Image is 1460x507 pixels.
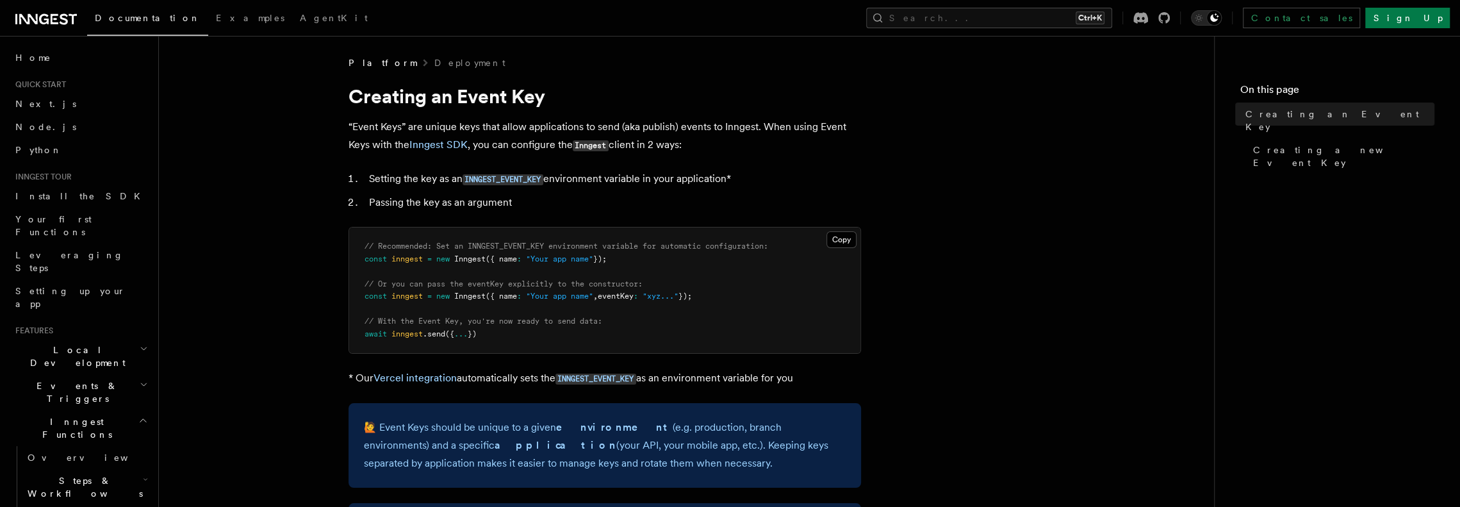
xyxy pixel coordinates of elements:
[409,138,468,151] a: Inngest SDK
[517,254,521,263] span: :
[349,118,861,154] p: “Event Keys” are unique keys that allow applications to send (aka publish) events to Inngest. Whe...
[15,122,76,132] span: Node.js
[364,419,846,472] p: 🙋 Event Keys should be unique to a given (e.g. production, branch environments) and a specific (y...
[365,170,861,188] li: Setting the key as an environment variable in your application*
[1248,138,1434,174] a: Creating a new Event Key
[365,254,387,263] span: const
[1253,144,1434,169] span: Creating a new Event Key
[427,254,432,263] span: =
[365,329,387,338] span: await
[15,214,92,237] span: Your first Functions
[365,242,768,251] span: // Recommended: Set an INNGEST_EVENT_KEY environment variable for automatic configuration:
[10,410,151,446] button: Inngest Functions
[22,474,143,500] span: Steps & Workflows
[373,372,457,384] a: Vercel integration
[1365,8,1450,28] a: Sign Up
[1245,108,1434,133] span: Creating an Event Key
[22,469,151,505] button: Steps & Workflows
[10,79,66,90] span: Quick start
[634,292,638,301] span: :
[454,292,486,301] span: Inngest
[468,329,477,338] span: })
[208,4,292,35] a: Examples
[10,46,151,69] a: Home
[486,292,517,301] span: ({ name
[10,172,72,182] span: Inngest tour
[349,369,861,388] p: * Our automatically sets the as an environment variable for you
[28,453,160,463] span: Overview
[445,329,454,338] span: ({
[573,140,609,151] code: Inngest
[436,292,450,301] span: new
[87,4,208,36] a: Documentation
[349,56,416,69] span: Platform
[10,374,151,410] button: Events & Triggers
[15,145,62,155] span: Python
[10,138,151,162] a: Python
[292,4,375,35] a: AgentKit
[1240,82,1434,103] h4: On this page
[517,292,521,301] span: :
[1240,103,1434,138] a: Creating an Event Key
[454,254,486,263] span: Inngest
[454,329,468,338] span: ...
[365,317,602,326] span: // With the Event Key, you're now ready to send data:
[15,286,126,309] span: Setting up your app
[463,172,543,185] a: INNGEST_EVENT_KEY
[826,231,857,248] button: Copy
[1191,10,1222,26] button: Toggle dark mode
[1076,12,1104,24] kbd: Ctrl+K
[556,421,673,433] strong: environment
[349,85,861,108] h1: Creating an Event Key
[10,338,151,374] button: Local Development
[486,254,517,263] span: ({ name
[365,194,861,212] li: Passing the key as an argument
[365,292,387,301] span: const
[598,292,634,301] span: eventKey
[15,250,124,273] span: Leveraging Steps
[10,185,151,208] a: Install the SDK
[436,254,450,263] span: new
[10,115,151,138] a: Node.js
[555,372,636,384] a: INNGEST_EVENT_KEY
[526,292,593,301] span: "Your app name"
[423,329,445,338] span: .send
[10,244,151,279] a: Leveraging Steps
[643,292,678,301] span: "xyz..."
[391,254,423,263] span: inngest
[391,329,423,338] span: inngest
[1243,8,1360,28] a: Contact sales
[10,279,151,315] a: Setting up your app
[391,292,423,301] span: inngest
[15,191,148,201] span: Install the SDK
[678,292,692,301] span: });
[593,254,607,263] span: });
[15,99,76,109] span: Next.js
[22,446,151,469] a: Overview
[10,208,151,244] a: Your first Functions
[495,439,616,451] strong: application
[866,8,1112,28] button: Search...Ctrl+K
[434,56,505,69] a: Deployment
[216,13,284,23] span: Examples
[593,292,598,301] span: ,
[15,51,51,64] span: Home
[555,374,636,385] code: INNGEST_EVENT_KEY
[95,13,201,23] span: Documentation
[10,379,140,405] span: Events & Triggers
[300,13,368,23] span: AgentKit
[526,254,593,263] span: "Your app name"
[10,344,140,369] span: Local Development
[10,326,53,336] span: Features
[10,415,138,441] span: Inngest Functions
[427,292,432,301] span: =
[463,174,543,185] code: INNGEST_EVENT_KEY
[365,279,643,288] span: // Or you can pass the eventKey explicitly to the constructor:
[10,92,151,115] a: Next.js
